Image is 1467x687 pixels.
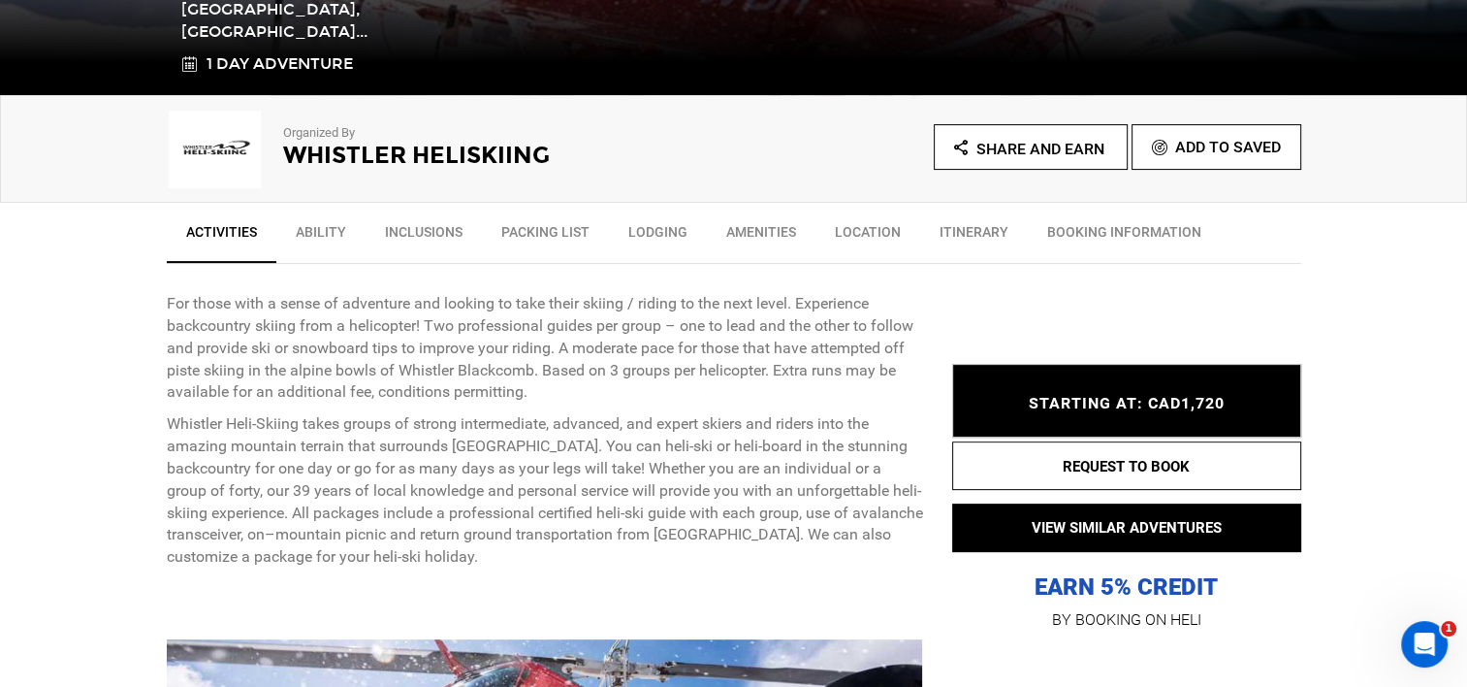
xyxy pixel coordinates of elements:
img: img_0bd6c2bf7a0220f90b2c926cc1b28b01.png [167,111,264,188]
span: STARTING AT: CAD1,720 [1029,394,1225,412]
button: VIEW SIMILAR ADVENTURES [952,504,1301,552]
span: 1 Day Adventure [207,53,353,76]
a: Location [815,213,920,261]
a: Amenities [707,213,815,261]
p: BY BOOKING ON HELI [952,606,1301,634]
p: Whistler Heli-Skiing takes groups of strong intermediate, advanced, and expert skiers and riders ... [167,413,923,569]
span: Add To Saved [1175,138,1281,156]
a: Activities [167,213,276,263]
h2: Whistler Heliskiing [283,143,681,168]
a: Itinerary [920,213,1028,261]
a: BOOKING INFORMATION [1028,213,1221,261]
a: Inclusions [366,213,482,261]
p: EARN 5% CREDIT [952,378,1301,603]
a: Packing List [482,213,609,261]
a: Ability [276,213,366,261]
iframe: Intercom live chat [1401,621,1448,668]
button: REQUEST TO BOOK [952,442,1301,490]
a: Lodging [609,213,707,261]
p: For those with a sense of adventure and looking to take their skiing / riding to the next level. ... [167,293,923,404]
span: Share and Earn [976,140,1104,158]
span: 1 [1441,621,1456,637]
p: Organized By [283,124,681,143]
